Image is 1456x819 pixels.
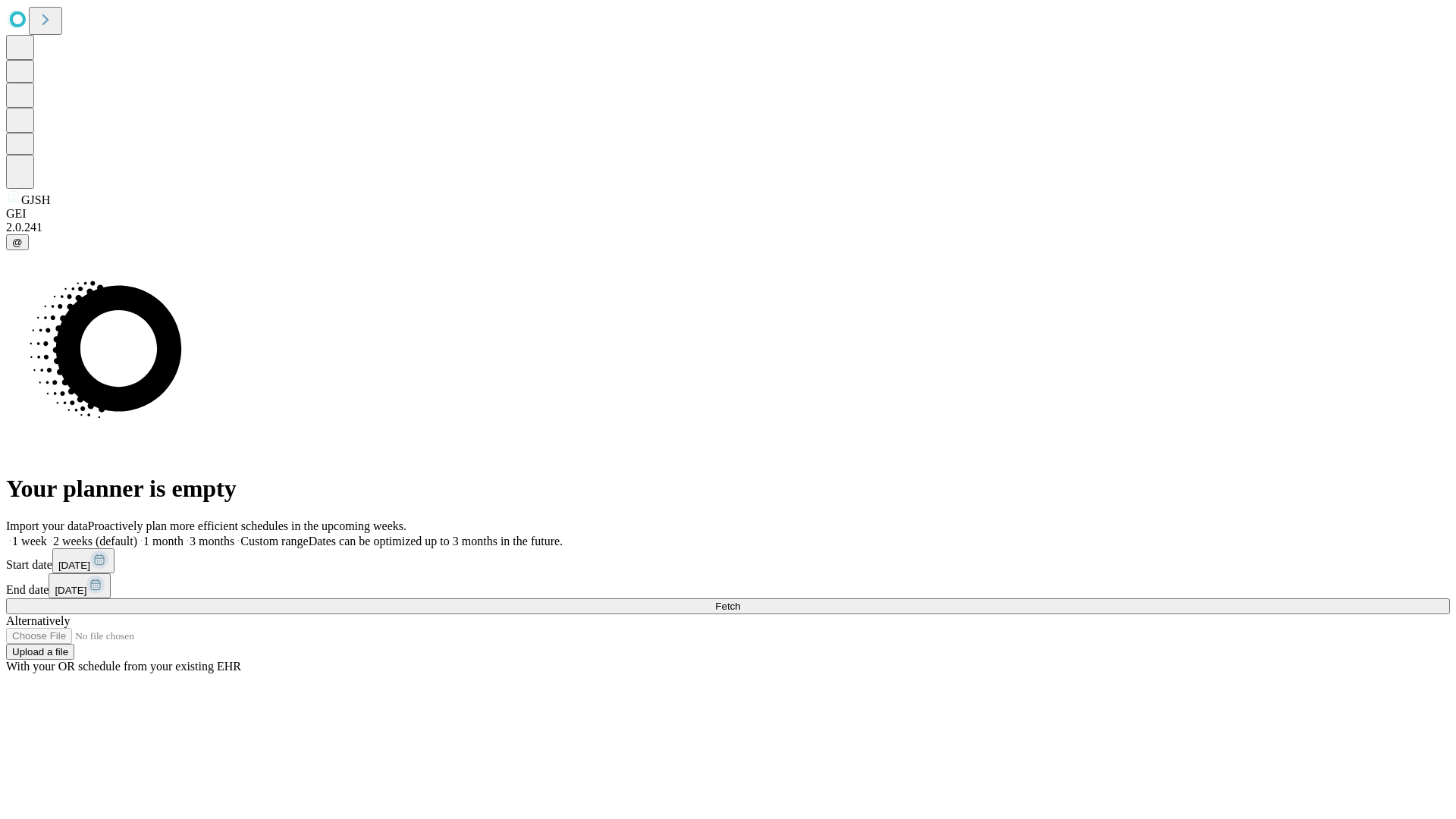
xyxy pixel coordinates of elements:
button: Upload a file [6,644,74,660]
span: With your OR schedule from your existing EHR [6,660,241,673]
button: [DATE] [49,573,111,598]
span: Custom range [240,535,308,548]
div: 2.0.241 [6,221,1450,234]
span: @ [12,237,23,248]
span: 3 months [190,535,234,548]
div: Start date [6,548,1450,573]
span: 1 month [143,535,184,548]
span: Proactively plan more efficient schedules in the upcoming weeks. [88,519,406,532]
div: End date [6,573,1450,598]
span: Alternatively [6,614,70,627]
h1: Your planner is empty [6,475,1450,503]
span: 1 week [12,535,47,548]
span: [DATE] [55,585,86,596]
span: GJSH [21,193,50,206]
span: Dates can be optimized up to 3 months in the future. [309,535,563,548]
span: [DATE] [58,560,90,571]
div: GEI [6,207,1450,221]
span: Fetch [715,601,740,612]
span: Import your data [6,519,88,532]
button: @ [6,234,29,250]
span: 2 weeks (default) [53,535,137,548]
button: [DATE] [52,548,115,573]
button: Fetch [6,598,1450,614]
